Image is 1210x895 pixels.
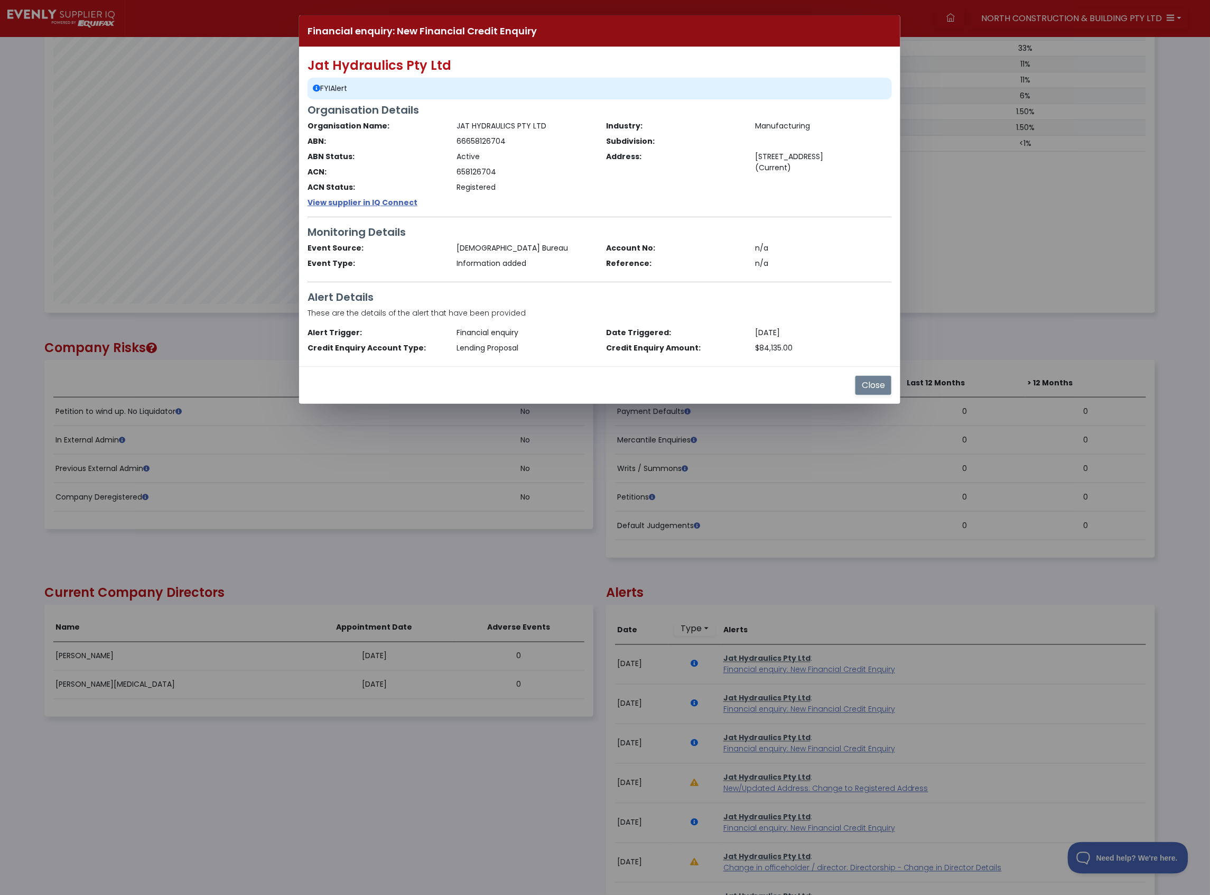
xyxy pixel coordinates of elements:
div: Information added [451,258,600,269]
div: ACN Status: [301,182,451,193]
div: ACN: [301,167,451,178]
a: View supplier in IQ Connect [308,197,417,208]
div: Address: [600,151,749,173]
div: Event Source: [301,243,451,254]
div: 66658126704 [451,136,600,147]
div: JAT HYDRAULICS PTY LTD [451,121,600,132]
div: 658126704 [451,167,600,178]
h2: Jat Hydraulics Pty Ltd [308,58,892,73]
div: Manufacturing [749,121,899,132]
div: Event Type: [301,258,451,269]
div: [DEMOGRAPHIC_DATA] Bureau [451,243,600,254]
div: Date Triggered: [600,327,749,338]
div: [DATE] [749,327,899,338]
div: Reference: [600,258,749,269]
h3: Organisation Details [308,104,892,116]
button: Close [855,375,892,395]
span: FYI [320,83,330,94]
div: Alert Trigger: [301,327,451,338]
div: Credit Enquiry Account Type: [301,343,451,354]
div: Alert [308,78,892,99]
div: ABN Status: [301,151,451,162]
p: These are the details of the alert that have been provided [308,308,892,319]
div: Organisation Name: [301,121,451,132]
div: ABN: [301,136,451,147]
div: Credit Enquiry Amount: [600,343,749,354]
h3: Alert Details [308,291,892,303]
div: [STREET_ADDRESS] (Current) [749,151,899,173]
h4: Financial enquiry: New Financial Credit Enquiry [308,24,537,38]
div: Active [451,151,600,162]
div: Financial enquiry [451,327,600,338]
div: Industry: [600,121,749,132]
div: $84,135.00 [749,343,899,354]
h3: Monitoring Details [308,226,892,238]
div: Account No: [600,243,749,254]
div: Lending Proposal [451,343,600,354]
div: Subdivision: [600,136,749,147]
div: n/a [749,243,899,254]
div: Registered [451,182,600,193]
div: n/a [749,258,899,269]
